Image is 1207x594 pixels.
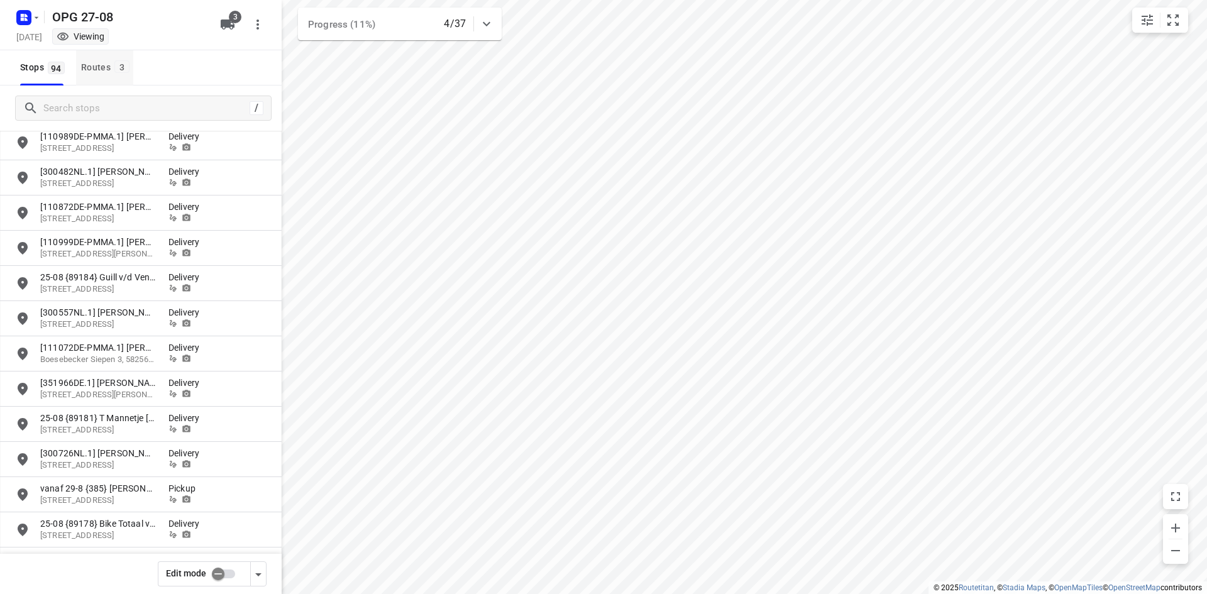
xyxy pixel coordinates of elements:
button: 3 [215,12,240,37]
button: Fit zoom [1160,8,1186,33]
li: © 2025 , © , © © contributors [934,583,1202,592]
span: 94 [48,62,65,74]
span: Stops [20,60,69,75]
button: More [245,12,270,37]
span: 3 [229,11,241,23]
div: Routes [81,60,133,75]
a: Routetitan [959,583,994,592]
button: Map settings [1135,8,1160,33]
div: You are currently in view mode. To make any changes, go to edit project. [57,30,104,43]
span: 3 [114,60,130,73]
div: Driver app settings [251,566,266,581]
p: 4/37 [444,16,466,31]
a: OpenMapTiles [1054,583,1103,592]
a: Stadia Maps [1003,583,1045,592]
span: Progress (11%) [308,19,375,30]
a: OpenStreetMap [1108,583,1160,592]
div: / [250,101,263,115]
div: Progress (11%)4/37 [298,8,502,40]
span: Edit mode [166,568,206,578]
input: Search stops [43,99,250,118]
div: small contained button group [1132,8,1188,33]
